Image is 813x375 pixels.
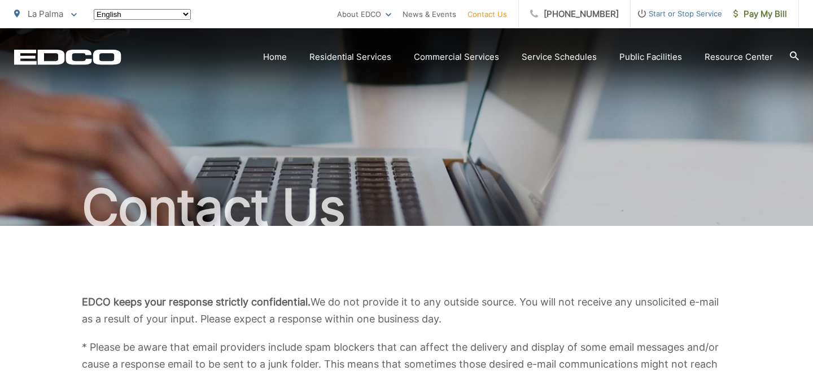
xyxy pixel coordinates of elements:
a: Residential Services [309,50,391,64]
a: Public Facilities [619,50,682,64]
a: Contact Us [467,7,507,21]
b: EDCO keeps your response strictly confidential. [82,296,311,308]
a: About EDCO [337,7,391,21]
a: News & Events [403,7,456,21]
a: Service Schedules [522,50,597,64]
a: Commercial Services [414,50,499,64]
span: Pay My Bill [733,7,787,21]
a: Resource Center [705,50,773,64]
a: EDCD logo. Return to the homepage. [14,49,121,65]
select: Select a language [94,9,191,20]
p: We do not provide it to any outside source. You will not receive any unsolicited e-mail as a resu... [82,294,731,328]
a: Home [263,50,287,64]
span: La Palma [28,8,63,19]
h1: Contact Us [14,180,799,236]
